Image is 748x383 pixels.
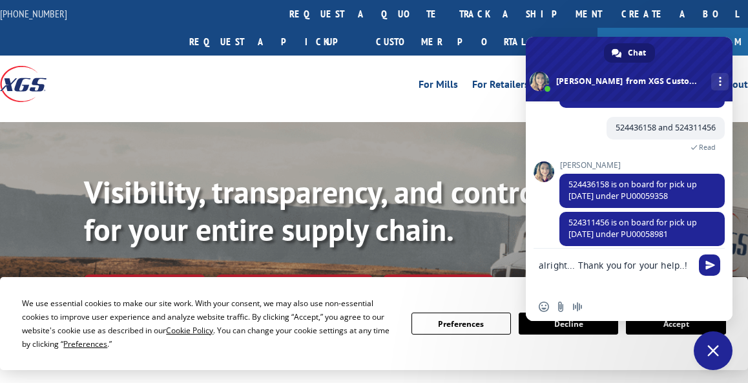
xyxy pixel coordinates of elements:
span: Read [699,143,716,152]
span: Cookie Policy [166,325,213,336]
span: Insert an emoji [539,302,549,312]
a: For Retailers [472,79,529,94]
span: Send [699,254,720,276]
button: Decline [519,313,618,335]
a: Close chat [694,331,732,370]
a: Join Our Team [597,28,748,56]
a: Chat [604,43,655,63]
a: Agent [534,28,597,56]
span: Chat [628,43,646,63]
a: For Mills [419,79,458,94]
button: Accept [626,313,725,335]
span: Send a file [556,302,566,312]
a: Request a pickup [180,28,366,56]
span: Audio message [572,302,583,312]
div: We use essential cookies to make our site work. With your consent, we may also use non-essential ... [22,296,395,351]
a: XGS ASSISTANT [383,274,493,302]
b: Visibility, transparency, and control for your entire supply chain. [84,172,545,249]
span: Preferences [63,338,107,349]
a: About [720,79,748,94]
a: Track shipment [84,274,205,302]
button: Preferences [411,313,511,335]
textarea: Compose your message... [539,249,694,293]
span: 524311456 is on board for pick up [DATE] under PU00058981 [568,217,697,240]
a: Calculate transit time [216,274,373,302]
span: [PERSON_NAME] [559,161,725,170]
span: 524436158 is on board for pick up [DATE] under PU00059358 [568,179,697,202]
span: 524436158 and 524311456 [616,122,716,133]
a: Customer Portal [366,28,534,56]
